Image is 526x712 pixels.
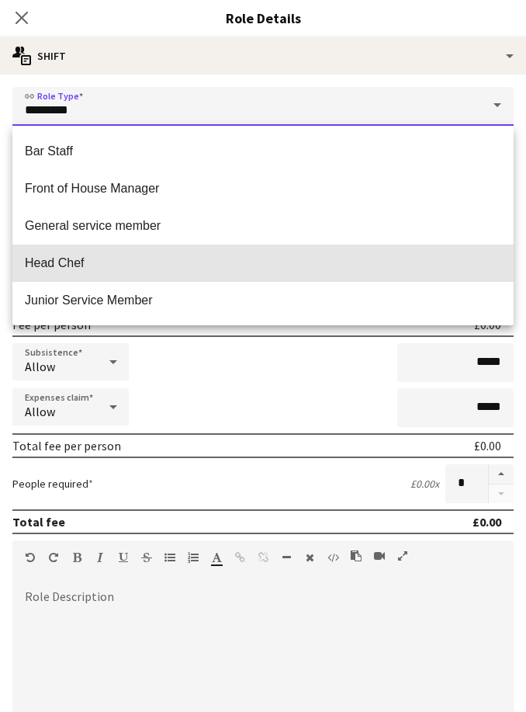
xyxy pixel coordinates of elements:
div: Total fee [12,514,65,530]
div: Total fee per person [12,438,121,453]
button: Fullscreen [397,550,408,562]
button: Underline [118,551,129,564]
button: Horizontal Line [281,551,292,564]
button: Increase [489,464,514,485]
button: HTML Code [327,551,338,564]
span: Allow [25,404,55,419]
span: Allow [25,359,55,374]
button: Unordered List [164,551,175,564]
span: Junior Service Member [25,293,501,307]
button: Bold [71,551,82,564]
button: Ordered List [188,551,199,564]
button: Italic [95,551,106,564]
span: General service member [25,218,501,233]
button: Redo [48,551,59,564]
span: Bar Staff [25,144,501,158]
button: Strikethrough [141,551,152,564]
button: Text Color [211,551,222,564]
label: People required [12,477,93,491]
span: Head Chef [25,255,501,270]
div: £0.00 [472,514,501,530]
span: Front of House Manager [25,181,501,196]
div: £0.00 [474,438,501,453]
button: Paste as plain text [351,550,362,562]
button: Undo [25,551,36,564]
button: Insert video [374,550,385,562]
div: £0.00 x [410,477,439,491]
button: Clear Formatting [304,551,315,564]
